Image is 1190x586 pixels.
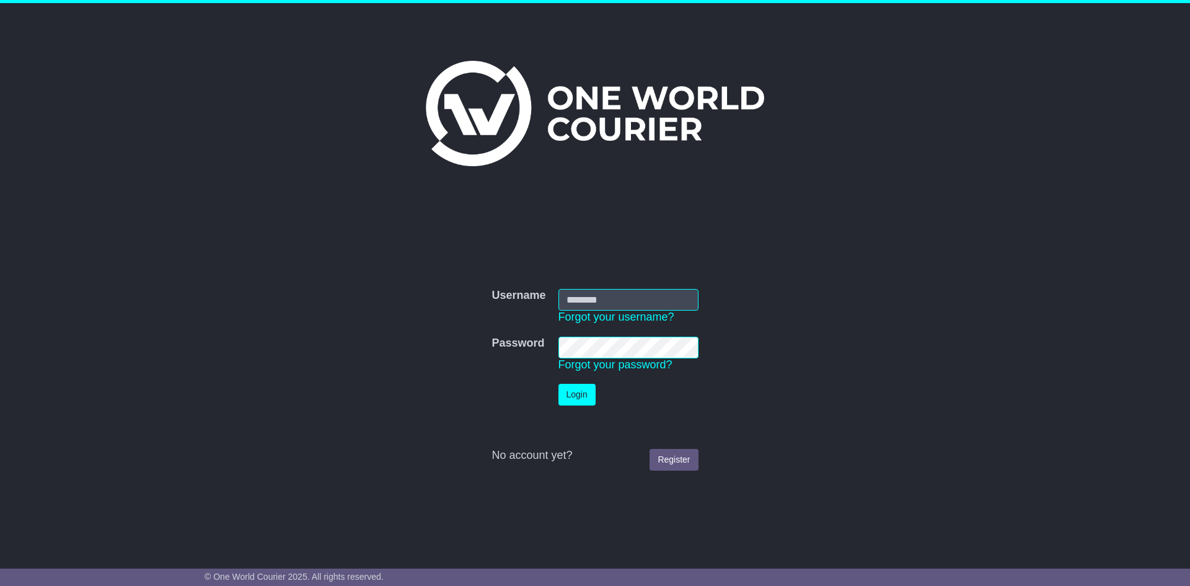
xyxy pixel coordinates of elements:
label: Username [491,289,545,303]
a: Forgot your username? [558,311,674,323]
a: Register [650,449,698,471]
span: © One World Courier 2025. All rights reserved. [205,572,384,582]
img: One World [426,61,764,166]
a: Forgot your password? [558,358,672,371]
label: Password [491,337,544,350]
button: Login [558,384,596,406]
div: No account yet? [491,449,698,463]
